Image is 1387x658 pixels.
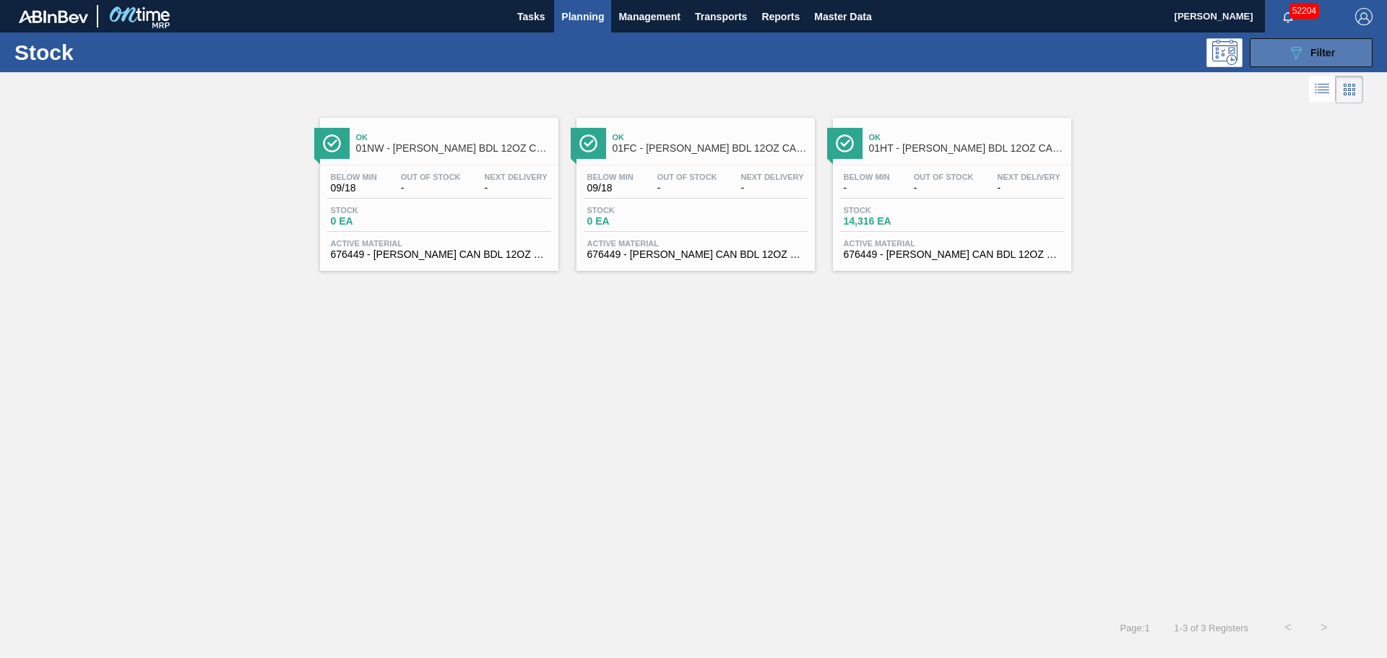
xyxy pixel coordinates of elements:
[19,10,88,23] img: TNhmsLtSVTkK8tSr43FrP2fwEKptu5GPRR3wAAAABJRU5ErkJggg==
[485,173,548,181] span: Next Delivery
[331,249,548,260] span: 676449 - CARR CAN BDL 12OZ CAN PK 15/12 CAN 0922
[331,173,377,181] span: Below Min
[515,8,547,25] span: Tasks
[1355,8,1373,25] img: Logout
[1309,76,1336,103] div: List Vision
[914,183,974,194] span: -
[1120,623,1149,633] span: Page : 1
[1265,7,1311,27] button: Notifications
[579,134,597,152] img: Ícone
[869,133,1064,142] span: Ok
[844,216,945,227] span: 14,316 EA
[613,143,808,154] span: 01FC - CARR BDL 12OZ CAN CAN PK 15/12 CAN - VBI
[1172,623,1248,633] span: 1 - 3 of 3 Registers
[331,216,432,227] span: 0 EA
[657,183,717,194] span: -
[1310,47,1335,59] span: Filter
[1336,76,1363,103] div: Card Vision
[587,216,688,227] span: 0 EA
[844,206,945,215] span: Stock
[613,133,808,142] span: Ok
[401,183,461,194] span: -
[657,173,717,181] span: Out Of Stock
[844,173,890,181] span: Below Min
[998,173,1060,181] span: Next Delivery
[836,134,854,152] img: Ícone
[14,44,230,61] h1: Stock
[561,8,604,25] span: Planning
[1206,38,1243,67] div: Programming: no user selected
[822,107,1079,271] a: ÍconeOk01HT - [PERSON_NAME] BDL 12OZ CAN CAN PK 15/12 CAN - VBIBelow Min-Out Of Stock-Next Delive...
[695,8,747,25] span: Transports
[869,143,1064,154] span: 01HT - CARR BDL 12OZ CAN CAN PK 15/12 CAN - VBI
[814,8,871,25] span: Master Data
[761,8,800,25] span: Reports
[331,183,377,194] span: 09/18
[587,173,634,181] span: Below Min
[1270,610,1306,646] button: <
[914,173,974,181] span: Out Of Stock
[309,107,566,271] a: ÍconeOk01NW - [PERSON_NAME] BDL 12OZ CAN CAN PK 15/12 CAN - VBIBelow Min09/18Out Of Stock-Next De...
[998,183,1060,194] span: -
[331,239,548,248] span: Active Material
[741,173,804,181] span: Next Delivery
[587,239,804,248] span: Active Material
[1250,38,1373,67] button: Filter
[485,183,548,194] span: -
[356,143,551,154] span: 01NW - CARR BDL 12OZ CAN CAN PK 15/12 CAN - VBI
[587,183,634,194] span: 09/18
[323,134,341,152] img: Ícone
[741,183,804,194] span: -
[401,173,461,181] span: Out Of Stock
[566,107,822,271] a: ÍconeOk01FC - [PERSON_NAME] BDL 12OZ CAN CAN PK 15/12 CAN - VBIBelow Min09/18Out Of Stock-Next De...
[1289,3,1319,19] span: 52204
[587,206,688,215] span: Stock
[1306,610,1342,646] button: >
[844,183,890,194] span: -
[844,249,1060,260] span: 676449 - CARR CAN BDL 12OZ CAN PK 15/12 CAN 0922
[844,239,1060,248] span: Active Material
[356,133,551,142] span: Ok
[331,206,432,215] span: Stock
[587,249,804,260] span: 676449 - CARR CAN BDL 12OZ CAN PK 15/12 CAN 0922
[618,8,680,25] span: Management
